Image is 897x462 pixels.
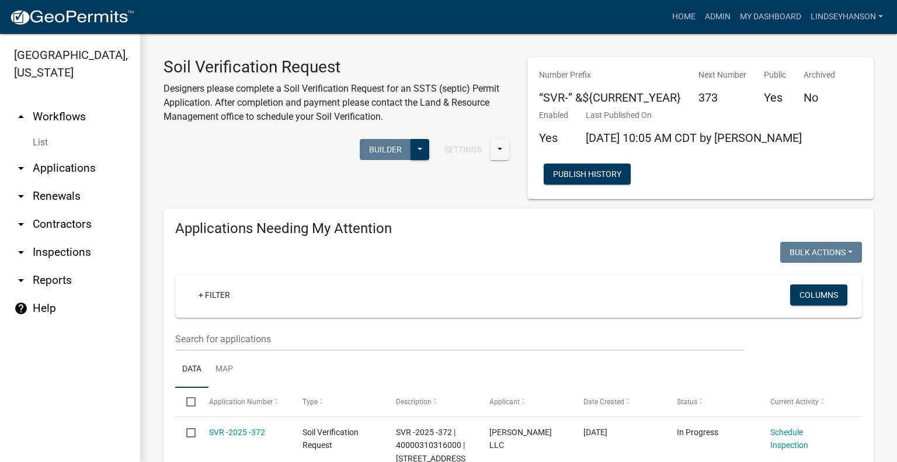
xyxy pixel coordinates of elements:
[544,164,631,185] button: Publish History
[189,284,239,305] a: + Filter
[539,69,681,81] p: Number Prefix
[164,57,510,77] h3: Soil Verification Request
[489,398,520,406] span: Applicant
[804,69,835,81] p: Archived
[764,69,786,81] p: Public
[677,428,718,437] span: In Progress
[759,388,853,416] datatable-header-cell: Current Activity
[586,131,802,145] span: [DATE] 10:05 AM CDT by [PERSON_NAME]
[303,428,359,450] span: Soil Verification Request
[698,69,746,81] p: Next Number
[209,398,273,406] span: Application Number
[14,161,28,175] i: arrow_drop_down
[303,398,318,406] span: Type
[586,109,802,121] p: Last Published On
[667,6,700,28] a: Home
[544,171,631,180] wm-modal-confirm: Workflow Publish History
[780,242,862,263] button: Bulk Actions
[790,284,847,305] button: Columns
[735,6,806,28] a: My Dashboard
[291,388,385,416] datatable-header-cell: Type
[700,6,735,28] a: Admin
[539,131,568,145] h5: Yes
[770,398,819,406] span: Current Activity
[435,139,491,160] button: Settings
[14,217,28,231] i: arrow_drop_down
[583,398,624,406] span: Date Created
[175,327,745,351] input: Search for applications
[175,388,197,416] datatable-header-cell: Select
[209,428,265,437] a: SVR -2025 -372
[197,388,291,416] datatable-header-cell: Application Number
[396,398,432,406] span: Description
[14,273,28,287] i: arrow_drop_down
[14,110,28,124] i: arrow_drop_up
[764,91,786,105] h5: Yes
[175,351,208,388] a: Data
[804,91,835,105] h5: No
[14,301,28,315] i: help
[806,6,888,28] a: Lindseyhanson
[677,398,697,406] span: Status
[572,388,665,416] datatable-header-cell: Date Created
[583,428,607,437] span: 10/09/2025
[385,388,478,416] datatable-header-cell: Description
[770,428,808,450] a: Schedule Inspection
[489,428,552,450] span: Roisum LLC
[539,109,568,121] p: Enabled
[175,220,862,237] h4: Applications Needing My Attention
[539,91,681,105] h5: “SVR-” &${CURRENT_YEAR}
[360,139,411,160] button: Builder
[698,91,746,105] h5: 373
[208,351,240,388] a: Map
[666,388,759,416] datatable-header-cell: Status
[478,388,572,416] datatable-header-cell: Applicant
[14,189,28,203] i: arrow_drop_down
[164,82,510,124] p: Designers please complete a Soil Verification Request for an SSTS (septic) Permit Application. Af...
[14,245,28,259] i: arrow_drop_down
